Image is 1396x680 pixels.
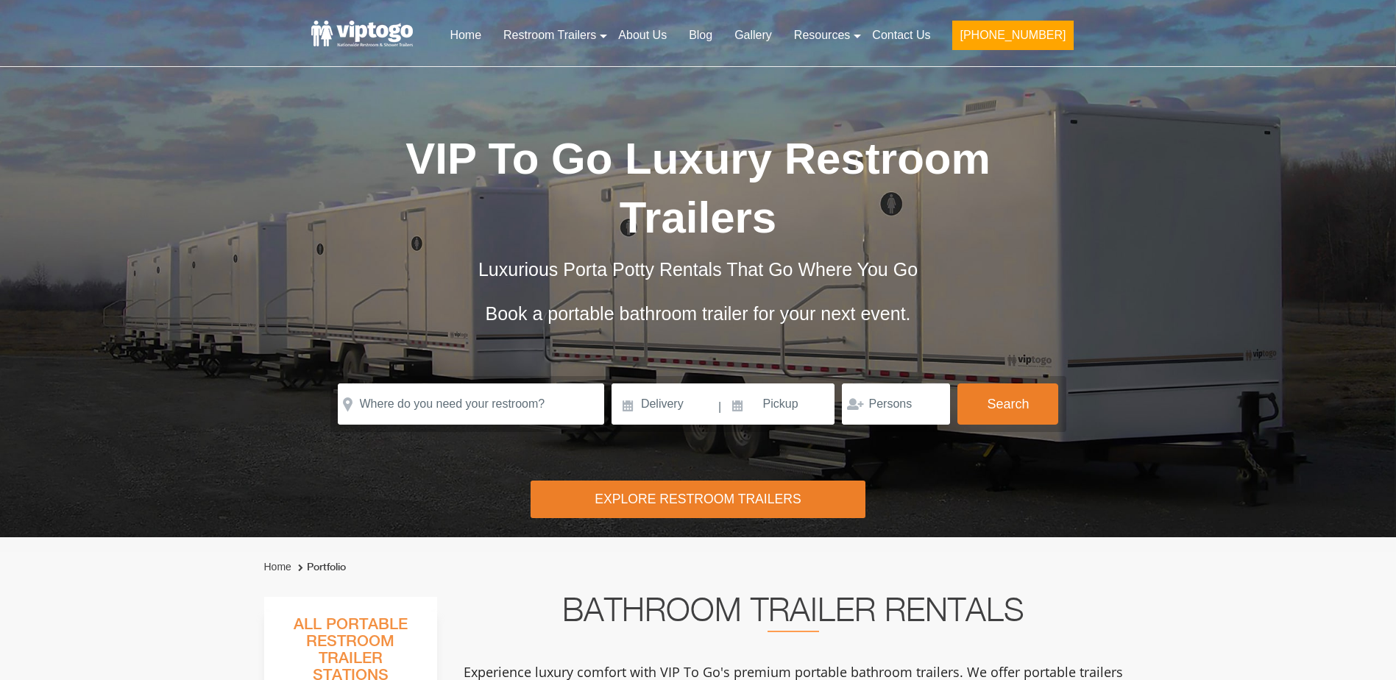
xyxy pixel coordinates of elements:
li: Portfolio [294,559,346,576]
span: | [718,383,721,431]
button: Search [957,383,1058,425]
a: About Us [607,19,678,52]
span: Book a portable bathroom trailer for your next event. [485,303,910,324]
input: Where do you need your restroom? [338,383,604,425]
h2: Bathroom Trailer Rentals [457,597,1130,632]
a: Gallery [723,19,783,52]
div: Explore Restroom Trailers [531,481,865,518]
a: Home [439,19,492,52]
input: Pickup [723,383,835,425]
span: Luxurious Porta Potty Rentals That Go Where You Go [478,259,918,280]
button: [PHONE_NUMBER] [952,21,1073,50]
a: Home [264,561,291,573]
a: Resources [783,19,861,52]
input: Persons [842,383,950,425]
input: Delivery [612,383,717,425]
a: Restroom Trailers [492,19,607,52]
a: Blog [678,19,723,52]
a: [PHONE_NUMBER] [941,19,1084,59]
a: Contact Us [861,19,941,52]
span: VIP To Go Luxury Restroom Trailers [405,134,991,242]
